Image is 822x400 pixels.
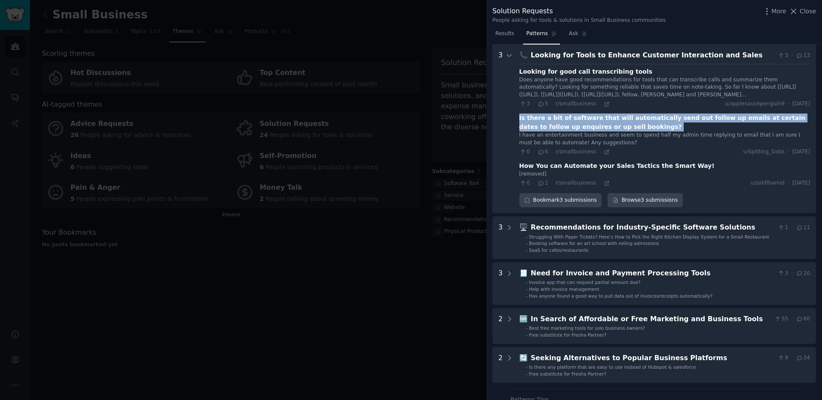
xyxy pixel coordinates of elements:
[526,247,527,253] div: -
[529,325,645,331] span: Best free marketing tools for solo business owners?
[566,27,590,45] a: Ask
[791,52,793,60] span: ·
[523,27,560,45] a: Patterns
[796,315,810,323] span: 60
[551,180,552,186] span: ·
[526,30,548,38] span: Patterns
[791,315,793,323] span: ·
[531,50,774,61] div: Looking for Tools to Enhance Customer Interaction and Sales
[796,270,810,278] span: 20
[519,161,715,170] div: How You can Automate your Sales Tactics the Smart Way!
[725,100,784,108] span: u/applesaucepenguin9
[796,52,810,60] span: 13
[526,325,527,331] div: -
[531,314,771,325] div: In Search of Affordable or Free Marketing and Business Tools
[531,222,774,233] div: Recommendations for Industry-Specific Software Solutions
[492,6,666,17] div: Solution Requests
[519,100,530,108] span: 3
[529,364,696,370] span: Is there any platform that are easy to use instead of Hubspot & salesforce
[526,364,527,370] div: -
[519,193,602,208] div: Bookmark 3 submissions
[789,7,816,16] button: Close
[599,101,601,107] span: ·
[751,179,785,187] span: u/sohfihamid
[519,179,530,187] span: 0
[529,287,599,292] span: Help with invoice management
[599,149,601,155] span: ·
[519,131,810,146] div: I have an entertainment business and seem to spend half my admin time replying to email that I am...
[556,149,596,155] span: r/smallbusiness
[495,30,514,38] span: Results
[526,279,527,285] div: -
[526,234,527,240] div: -
[529,280,640,285] span: Invoice app that can request partial amount due?
[519,113,810,131] div: Is there a bit of software that will automatically send out follow up emails at certain dates to ...
[526,286,527,292] div: -
[556,180,596,186] span: r/smallbusiness
[569,30,578,38] span: Ask
[519,269,528,277] span: 🧾
[519,148,530,156] span: 0
[533,149,534,155] span: ·
[792,100,810,108] span: [DATE]
[498,314,503,338] div: 2
[531,268,774,279] div: Need for Invoice and Payment Processing Tools
[492,27,517,45] a: Results
[492,17,666,24] div: People asking for tools & solutions in Small Business communities
[556,101,596,107] span: r/smallbusiness
[791,354,793,362] span: ·
[519,51,528,59] span: 📞
[498,268,503,299] div: 3
[791,270,793,278] span: ·
[599,180,601,186] span: ·
[791,224,793,232] span: ·
[792,179,810,187] span: [DATE]
[498,353,503,377] div: 2
[529,248,589,253] span: SaaS for cafes/restaurants
[777,354,788,362] span: 9
[796,224,810,232] span: 11
[533,101,534,107] span: ·
[796,354,810,362] span: 34
[777,224,788,232] span: 1
[529,332,607,337] span: Free substitute for Fresha Partner?
[537,148,548,156] span: 6
[519,223,528,231] span: 🖥️
[792,148,810,156] span: [DATE]
[529,234,769,239] span: Struggling With Paper Tickets? Here’s How to Pick the Right Kitchen Display System for a Small Re...
[551,101,552,107] span: ·
[608,193,682,208] a: Browse3 submissions
[519,76,810,99] div: Does anyone have good recommendations for tools that can transcribe calls and summarize them auto...
[498,222,503,253] div: 3
[777,270,788,278] span: 3
[529,371,607,376] span: Free substitute for Fresha Partner?
[519,67,652,76] div: Looking for good call transcribing tools
[498,50,503,207] div: 3
[762,7,786,16] button: More
[777,52,788,60] span: 3
[537,179,548,187] span: 2
[771,7,786,16] span: More
[743,148,785,156] span: u/Spitting_Dabs
[529,293,713,299] span: Has anyone found a good way to pull data out of invoices/receipts automatically?
[519,354,528,362] span: 🔄
[531,353,774,364] div: Seeking Alternatives to Popular Business Platforms
[788,100,789,108] span: ·
[526,293,527,299] div: -
[788,148,789,156] span: ·
[551,149,552,155] span: ·
[800,7,816,16] span: Close
[529,241,659,246] span: Booking software for an art school with rolling admissions
[526,371,527,377] div: -
[788,179,789,187] span: ·
[519,315,528,323] span: 🆓
[519,170,810,178] div: [removed]
[533,180,534,186] span: ·
[519,193,602,208] button: Bookmark3 submissions
[537,100,548,108] span: 5
[526,240,527,246] div: -
[774,315,788,323] span: 55
[526,332,527,338] div: -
